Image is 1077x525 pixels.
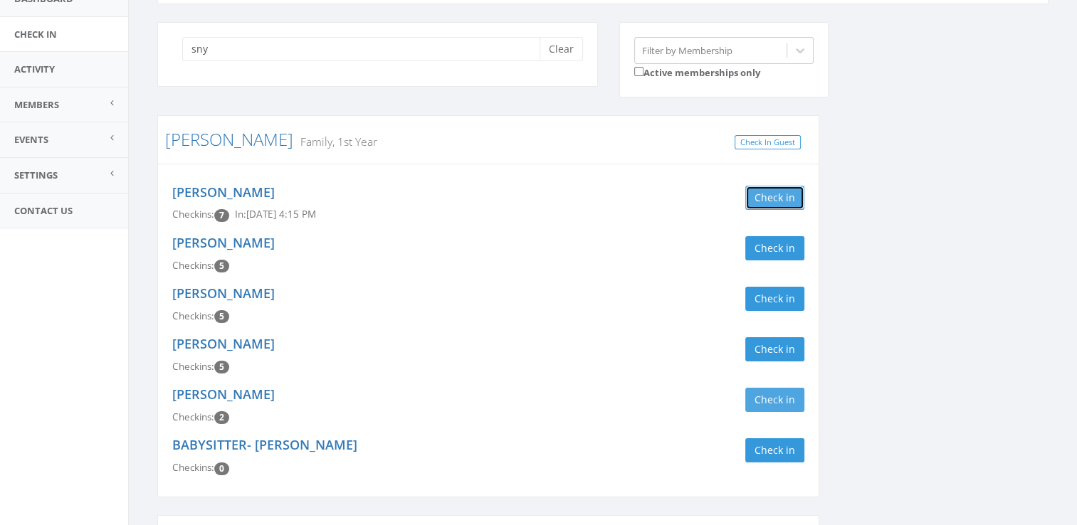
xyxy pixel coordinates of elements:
[745,388,804,412] button: Check in
[172,234,275,251] a: [PERSON_NAME]
[634,64,760,80] label: Active memberships only
[14,98,59,111] span: Members
[172,259,214,272] span: Checkins:
[235,208,316,221] span: In: [DATE] 4:15 PM
[165,127,293,151] a: [PERSON_NAME]
[745,438,804,462] button: Check in
[172,208,214,221] span: Checkins:
[214,209,229,222] span: Checkin count
[214,361,229,373] span: Checkin count
[14,204,73,217] span: Contact Us
[172,386,275,403] a: [PERSON_NAME]
[172,436,357,453] a: BABYSITTER- [PERSON_NAME]
[214,260,229,272] span: Checkin count
[14,133,48,146] span: Events
[293,134,377,149] small: Family, 1st Year
[540,37,583,61] button: Clear
[214,411,229,424] span: Checkin count
[745,337,804,361] button: Check in
[745,186,804,210] button: Check in
[745,236,804,260] button: Check in
[14,169,58,181] span: Settings
[182,37,550,61] input: Search a name to check in
[172,335,275,352] a: [PERSON_NAME]
[172,309,214,322] span: Checkins:
[634,67,643,76] input: Active memberships only
[172,285,275,302] a: [PERSON_NAME]
[172,184,275,201] a: [PERSON_NAME]
[172,360,214,373] span: Checkins:
[642,43,732,57] div: Filter by Membership
[214,462,229,475] span: Checkin count
[745,287,804,311] button: Check in
[172,461,214,474] span: Checkins:
[214,310,229,323] span: Checkin count
[735,135,801,150] a: Check In Guest
[172,410,214,423] span: Checkins:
